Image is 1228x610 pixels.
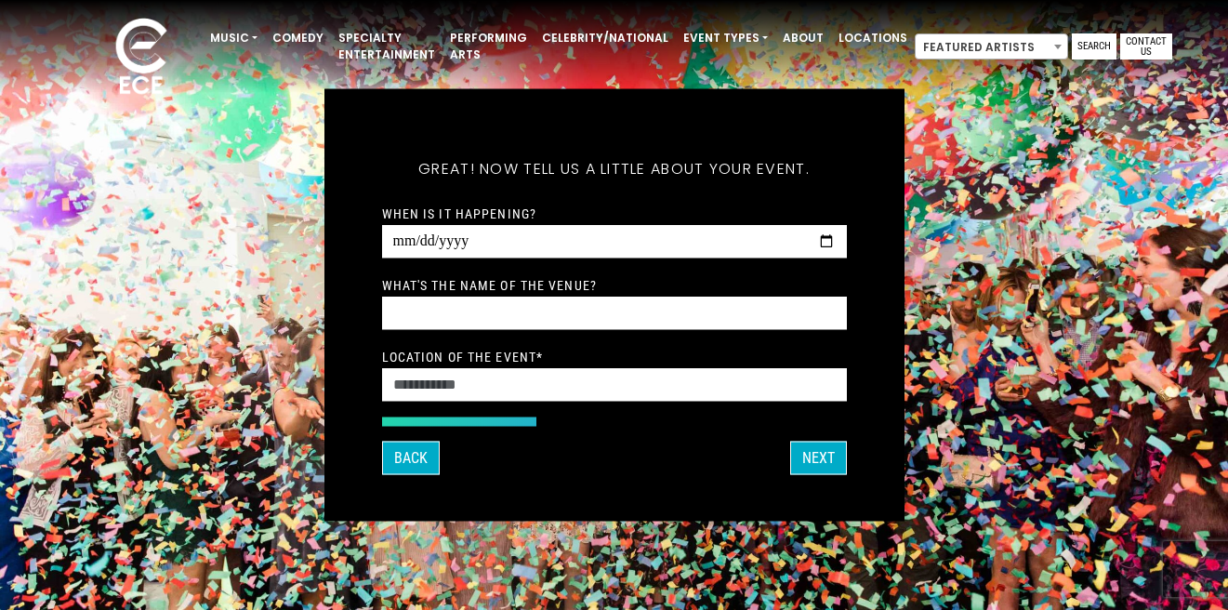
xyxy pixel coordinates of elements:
span: Featured Artists [916,34,1067,60]
a: Celebrity/National [535,22,676,54]
a: Search [1072,33,1116,60]
img: ece_new_logo_whitev2-1.png [95,13,188,103]
h5: Great! Now tell us a little about your event. [382,136,847,203]
a: Performing Arts [442,22,535,71]
a: Music [203,22,265,54]
label: When is it happening? [382,206,537,222]
span: Featured Artists [915,33,1068,60]
a: Specialty Entertainment [331,22,442,71]
label: Location of the event [382,349,544,365]
a: About [775,22,831,54]
button: Next [790,442,847,475]
a: Comedy [265,22,331,54]
a: Contact Us [1120,33,1172,60]
a: Locations [831,22,915,54]
button: Back [382,442,440,475]
label: What's the name of the venue? [382,277,597,294]
a: Event Types [676,22,775,54]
